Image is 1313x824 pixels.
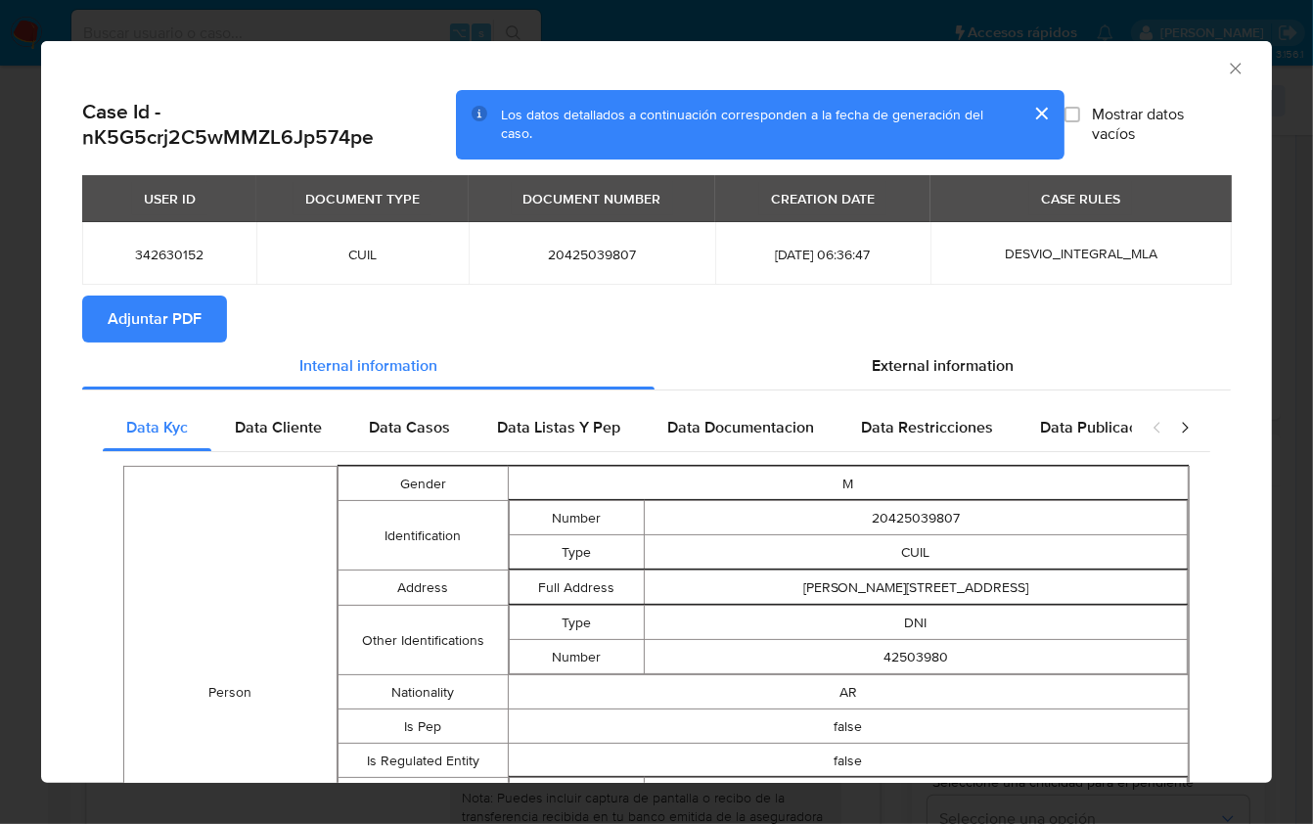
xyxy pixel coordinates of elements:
[759,182,886,215] div: CREATION DATE
[645,640,1188,674] td: 42503980
[512,182,673,215] div: DOCUMENT NUMBER
[106,246,233,263] span: 342630152
[82,296,227,343] button: Adjuntar PDF
[338,675,508,710] td: Nationality
[338,501,508,571] td: Identification
[338,744,508,778] td: Is Regulated Entity
[509,606,645,640] td: Type
[872,354,1014,377] span: External information
[1040,416,1175,438] span: Data Publicaciones
[103,404,1132,451] div: Detailed internal info
[338,467,508,501] td: Gender
[1226,59,1244,76] button: Cerrar ventana
[508,675,1188,710] td: AR
[82,343,1231,389] div: Detailed info
[108,298,202,341] span: Adjuntar PDF
[1029,182,1132,215] div: CASE RULES
[126,416,188,438] span: Data Kyc
[338,606,508,675] td: Other Identifications
[509,571,645,605] td: Full Address
[338,571,508,606] td: Address
[299,354,437,377] span: Internal information
[280,246,444,263] span: CUIL
[509,501,645,535] td: Number
[132,182,207,215] div: USER ID
[645,778,1188,812] td: [EMAIL_ADDRESS][DOMAIN_NAME]
[508,744,1188,778] td: false
[508,710,1188,744] td: false
[1018,90,1064,137] button: cerrar
[338,778,508,813] td: Email
[645,606,1188,640] td: DNI
[645,501,1188,535] td: 20425039807
[1064,107,1080,122] input: Mostrar datos vacíos
[497,416,620,438] span: Data Listas Y Pep
[82,99,456,151] h2: Case Id - nK5G5crj2C5wMMZL6Jp574pe
[509,778,645,812] td: Address
[338,710,508,744] td: Is Pep
[508,467,1188,501] td: M
[739,246,906,263] span: [DATE] 06:36:47
[501,105,983,144] span: Los datos detallados a continuación corresponden a la fecha de generación del caso.
[1005,244,1157,263] span: DESVIO_INTEGRAL_MLA
[294,182,431,215] div: DOCUMENT TYPE
[509,640,645,674] td: Number
[861,416,993,438] span: Data Restricciones
[645,571,1188,605] td: [PERSON_NAME][STREET_ADDRESS]
[645,535,1188,570] td: CUIL
[369,416,450,438] span: Data Casos
[1092,105,1231,144] span: Mostrar datos vacíos
[492,246,693,263] span: 20425039807
[667,416,814,438] span: Data Documentacion
[235,416,322,438] span: Data Cliente
[509,535,645,570] td: Type
[41,41,1272,783] div: closure-recommendation-modal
